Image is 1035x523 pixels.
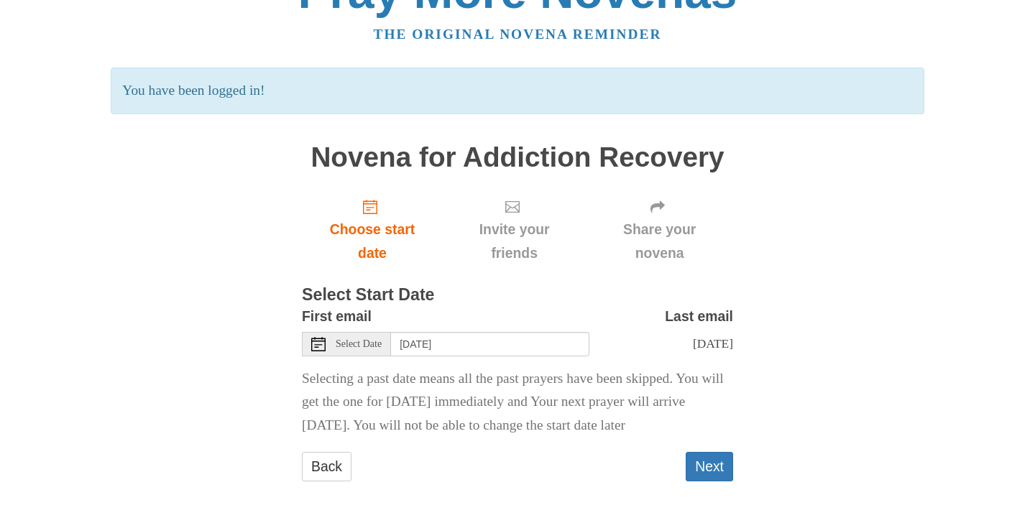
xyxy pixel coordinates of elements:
[686,452,733,481] button: Next
[391,332,589,356] input: Use the arrow keys to pick a date
[302,367,733,438] p: Selecting a past date means all the past prayers have been skipped. You will get the one for [DAT...
[336,339,382,349] span: Select Date
[111,68,924,114] p: You have been logged in!
[302,286,733,305] h3: Select Start Date
[374,27,662,42] a: The original novena reminder
[586,187,733,272] div: Click "Next" to confirm your start date first.
[443,187,586,272] div: Click "Next" to confirm your start date first.
[600,218,719,265] span: Share your novena
[302,142,733,173] h1: Novena for Addiction Recovery
[665,305,733,328] label: Last email
[316,218,428,265] span: Choose start date
[693,336,733,351] span: [DATE]
[457,218,571,265] span: Invite your friends
[302,452,351,481] a: Back
[302,187,443,272] a: Choose start date
[302,305,372,328] label: First email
